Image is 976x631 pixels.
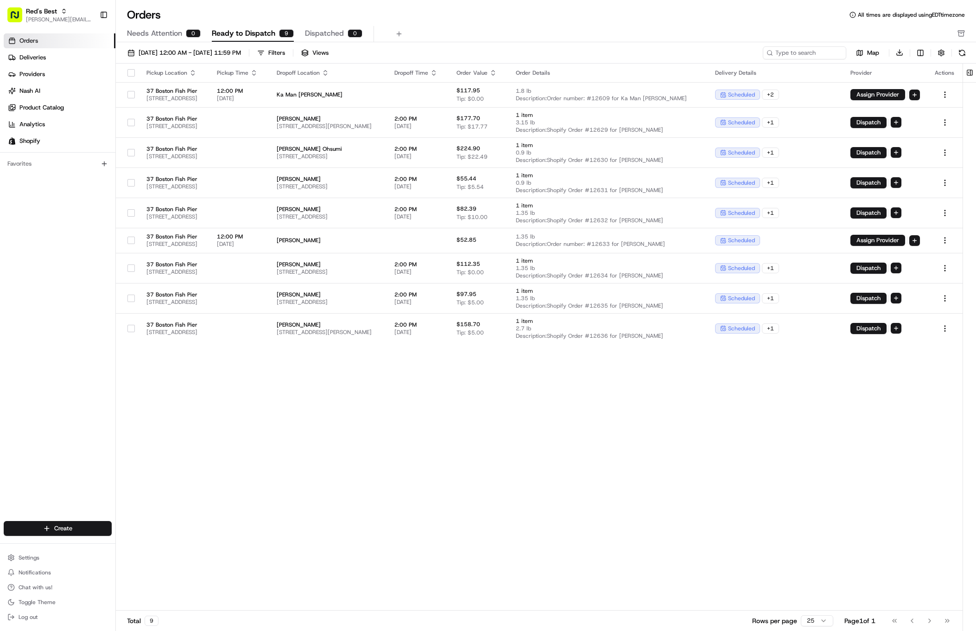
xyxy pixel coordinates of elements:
[516,179,700,187] span: 0.9 lb
[19,554,39,561] span: Settings
[516,126,700,134] span: Description: Shopify Order #12629 for [PERSON_NAME]
[277,91,380,98] span: Ka Man [PERSON_NAME]
[277,206,380,213] span: [PERSON_NAME]
[516,156,700,164] span: Description: Shopify Order #12630 for [PERSON_NAME]
[456,321,480,328] span: $158.70
[516,240,700,248] span: Description: Order number: #12633 for [PERSON_NAME]
[146,261,202,268] span: 37 Boston Fish Pier
[394,122,442,130] span: [DATE]
[456,115,480,122] span: $177.70
[956,46,969,59] button: Refresh
[728,264,755,272] span: scheduled
[4,596,112,609] button: Toggle Theme
[24,60,153,70] input: Clear
[9,209,17,216] div: 📗
[456,175,476,182] span: $55.44
[8,137,16,145] img: Shopify logo
[146,69,202,77] div: Pickup Location
[9,161,24,175] img: Gabrielle LeFevre
[516,302,700,309] span: Description: Shopify Order #12635 for [PERSON_NAME]
[277,69,380,77] div: Dropoff Location
[4,156,112,171] div: Favorites
[19,87,40,95] span: Nash AI
[297,46,333,59] button: Views
[19,70,45,78] span: Providers
[935,69,955,77] div: Actions
[146,95,202,102] span: [STREET_ADDRESS]
[728,295,755,302] span: scheduled
[78,209,86,216] div: 💻
[850,147,887,158] button: Dispatch
[277,145,380,153] span: [PERSON_NAME] Ohsumi
[394,145,442,153] span: 2:00 PM
[146,145,202,153] span: 37 Boston Fish Pier
[146,213,202,220] span: [STREET_ADDRESS]
[456,205,476,212] span: $82.39
[728,209,755,217] span: scheduled
[4,50,115,65] a: Deliveries
[186,29,201,38] div: 0
[456,183,484,191] span: Tip: $5.54
[850,263,887,274] button: Dispatch
[394,206,442,213] span: 2:00 PM
[752,616,797,625] p: Rows per page
[456,236,476,244] span: $52.85
[516,111,700,119] span: 1 item
[456,87,480,94] span: $117.95
[146,268,202,276] span: [STREET_ADDRESS]
[850,235,905,246] button: Assign Provider
[19,613,38,621] span: Log out
[728,91,755,98] span: scheduled
[6,204,75,221] a: 📗Knowledge Base
[54,524,72,533] span: Create
[212,28,275,39] span: Ready to Dispatch
[394,183,442,190] span: [DATE]
[456,299,484,306] span: Tip: $5.00
[394,321,442,328] span: 2:00 PM
[19,103,64,112] span: Product Catalog
[394,115,442,122] span: 2:00 PM
[516,217,700,224] span: Description: Shopify Order #12632 for [PERSON_NAME]
[88,208,149,217] span: API Documentation
[75,204,152,221] a: 💻API Documentation
[146,298,202,306] span: [STREET_ADDRESS]
[4,100,115,115] a: Product Catalog
[277,175,380,183] span: [PERSON_NAME]
[19,145,26,152] img: 1736555255976-a54dd68f-1ca7-489b-9aae-adbdc363a1c4
[456,290,476,298] span: $97.95
[146,328,202,336] span: [STREET_ADDRESS]
[277,261,380,268] span: [PERSON_NAME]
[127,28,182,39] span: Needs Attention
[4,67,115,82] a: Providers
[26,6,57,16] button: Red's Best
[516,209,700,217] span: 1.35 lb
[9,135,24,154] img: Wisdom Oko
[217,240,262,248] span: [DATE]
[516,295,700,302] span: 1.35 lb
[19,37,38,45] span: Orders
[146,153,202,160] span: [STREET_ADDRESS]
[101,144,104,152] span: •
[762,263,779,273] div: + 1
[394,213,442,220] span: [DATE]
[516,325,700,332] span: 2.7 lb
[456,213,488,221] span: Tip: $10.00
[850,207,887,219] button: Dispatch
[516,149,700,156] span: 0.9 lb
[516,332,700,340] span: Description: Shopify Order #12636 for [PERSON_NAME]
[850,323,887,334] button: Dispatch
[42,89,152,98] div: Start new chat
[456,95,484,103] span: Tip: $0.00
[9,121,62,129] div: Past conversations
[4,551,112,564] button: Settings
[394,261,442,268] span: 2:00 PM
[139,49,241,57] span: [DATE] 12:00 AM - [DATE] 11:59 PM
[4,521,112,536] button: Create
[123,46,245,59] button: [DATE] 12:00 AM - [DATE] 11:59 PM
[217,87,262,95] span: 12:00 PM
[146,240,202,248] span: [STREET_ADDRESS]
[394,268,442,276] span: [DATE]
[394,175,442,183] span: 2:00 PM
[277,291,380,298] span: [PERSON_NAME]
[9,10,28,28] img: Nash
